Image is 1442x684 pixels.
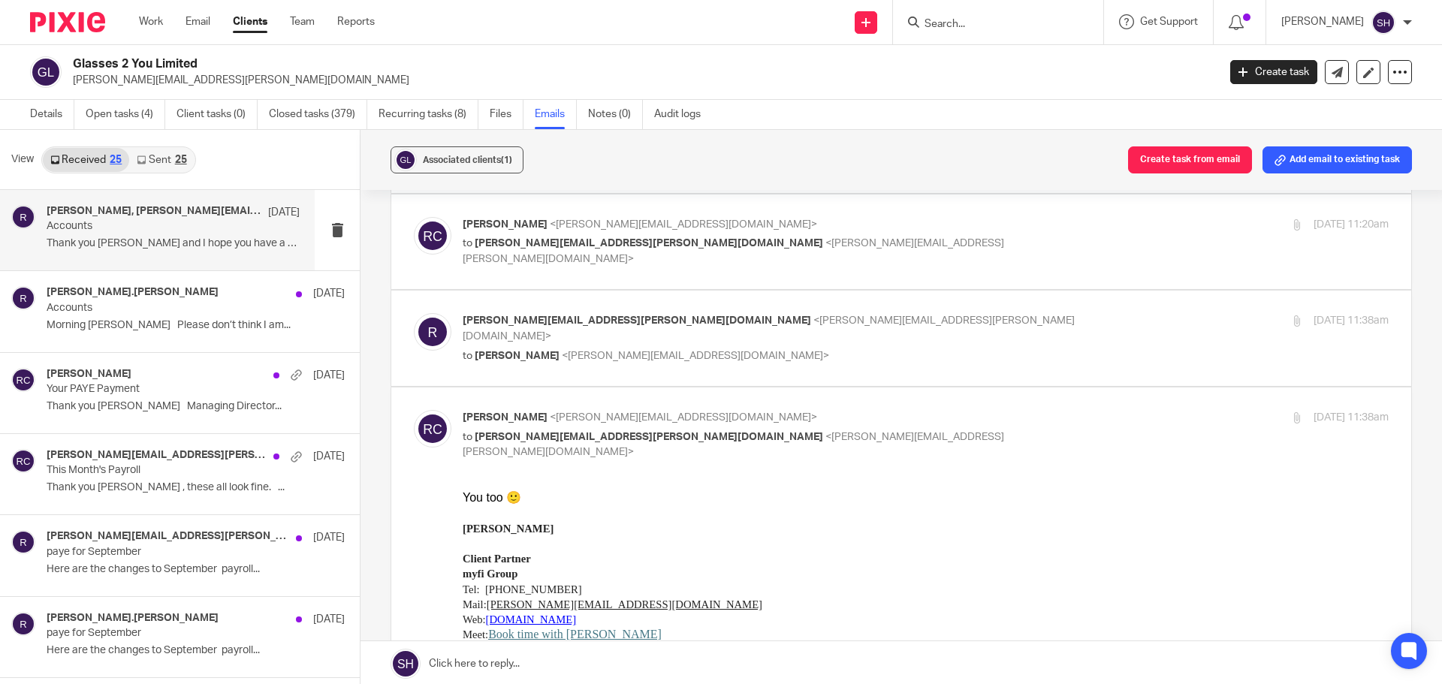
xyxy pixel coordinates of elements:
p: paye for September [47,546,285,559]
button: Add email to existing task [1263,146,1412,173]
img: trans.png [109,460,119,469]
a: Create task [1230,60,1317,84]
a: Closed tasks (379) [269,100,367,129]
span: [PERSON_NAME] [463,219,548,230]
span: [PERSON_NAME][EMAIL_ADDRESS][PERSON_NAME][DOMAIN_NAME] [463,315,811,326]
img: trans.png [109,490,119,499]
p: Thank you [PERSON_NAME] and I hope you have a good... [47,237,300,250]
h4: [PERSON_NAME].[PERSON_NAME] [47,612,219,625]
a: Team [290,14,315,29]
span: <[PERSON_NAME][EMAIL_ADDRESS][DOMAIN_NAME]> [562,351,829,361]
h2: Glasses 2 You Limited [73,56,981,72]
img: Pixie [30,12,105,32]
a: Book time with [PERSON_NAME] [26,137,199,150]
span: <[PERSON_NAME][EMAIL_ADDRESS][DOMAIN_NAME]> [550,412,817,423]
span: <[PERSON_NAME][EMAIL_ADDRESS][PERSON_NAME][DOMAIN_NAME]> [463,238,1004,264]
div: 25 [110,155,122,165]
h4: [PERSON_NAME], [PERSON_NAME][EMAIL_ADDRESS][PERSON_NAME][DOMAIN_NAME] [47,205,261,218]
img: svg%3E [11,612,35,636]
a: Audit logs [654,100,712,129]
a: Email [186,14,210,29]
a: [PERSON_NAME][EMAIL_ADDRESS][DOMAIN_NAME] [24,108,300,120]
span: [PERSON_NAME][EMAIL_ADDRESS][PERSON_NAME][DOMAIN_NAME] [475,238,823,249]
img: svg%3E [414,410,451,447]
h4: [PERSON_NAME].[PERSON_NAME] [47,286,219,299]
a: [DOMAIN_NAME] [122,474,195,484]
a: Open tasks (4) [86,100,165,129]
img: svg%3E [11,368,35,392]
img: svg%3E [414,217,451,255]
span: View [11,152,34,167]
img: svg%3E [394,149,417,171]
span: to [463,351,472,361]
span: (1) [501,155,512,164]
a: [DOMAIN_NAME] [23,123,114,135]
img: svg%3E [414,313,451,351]
p: Here are the changes to September payroll... [47,563,345,576]
p: [DATE] [313,286,345,301]
img: svg%3E [1371,11,1395,35]
h4: [PERSON_NAME][EMAIL_ADDRESS][PERSON_NAME][DOMAIN_NAME], [PERSON_NAME] [47,449,266,462]
p: [DATE] 11:20am [1314,217,1389,233]
p: Thank you [PERSON_NAME] , these all look fine. ... [47,481,345,494]
a: Work [139,14,163,29]
p: [DATE] [313,612,345,627]
a: Notes (0) [588,100,643,129]
p: [DATE] [313,530,345,545]
a: Emails [535,100,577,129]
img: svg%3E [11,530,35,554]
button: Associated clients(1) [391,146,523,173]
h4: [PERSON_NAME] [47,368,131,381]
a: top [122,504,135,514]
img: A blue and yellow circle with white text AI-generated content may be incorrect. [195,170,294,230]
img: svg%3E [11,205,35,229]
h4: [PERSON_NAME][EMAIL_ADDRESS][PERSON_NAME][DOMAIN_NAME] [47,530,288,543]
img: logo.png [265,539,384,568]
img: svg%3E [11,449,35,473]
img: stars.png [102,538,262,568]
a: Received25 [43,148,129,172]
span: [PHONE_NUMBER] [122,459,204,469]
p: Accounts [47,302,285,315]
p: [DATE] [313,368,345,383]
img: emails [300,167,356,230]
a: Files [490,100,523,129]
p: Thank you [PERSON_NAME] Managing Director... [47,400,345,413]
img: trans.png [109,505,119,514]
p: [DATE] [268,205,300,220]
a: Clients [233,14,267,29]
a: Sent25 [129,148,194,172]
p: Your PAYE Payment [47,383,285,396]
img: trans.png [109,475,119,484]
span: to [463,238,472,249]
p: [DATE] 11:38am [1314,313,1389,329]
img: svg%3E [11,286,35,310]
img: A blue and white shield with green text AI-generated content may be incorrect. [362,167,418,230]
a: Client tasks (0) [176,100,258,129]
span: <[PERSON_NAME][EMAIL_ADDRESS][DOMAIN_NAME]> [550,219,817,230]
p: Accounts [47,220,249,233]
p: Here are the changes to September payroll... [47,644,345,657]
span: Managing Director [109,424,197,435]
a: [PERSON_NAME][EMAIL_ADDRESS][PERSON_NAME][DOMAIN_NAME] [122,489,424,499]
a: Details [30,100,74,129]
p: [DATE] [313,449,345,464]
span: [PERSON_NAME] [475,351,560,361]
p: Morning [PERSON_NAME] Please don’t think I am... [47,319,345,332]
div: 25 [175,155,187,165]
p: [PERSON_NAME] [1281,14,1364,29]
span: [STREET_ADDRESS] [122,504,224,514]
span: Get Support [1140,17,1198,27]
p: paye for September [47,627,285,640]
span: to [463,432,472,442]
a: Recurring tasks (8) [379,100,478,129]
input: Search [923,18,1058,32]
p: This Month's Payroll [47,464,285,477]
p: [PERSON_NAME][EMAIL_ADDRESS][PERSON_NAME][DOMAIN_NAME] [73,73,1208,88]
span: Associated clients [423,155,512,164]
span: [PERSON_NAME] [463,412,548,423]
img: A black and white logo AI-generated content may be incorrect. [137,170,192,230]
